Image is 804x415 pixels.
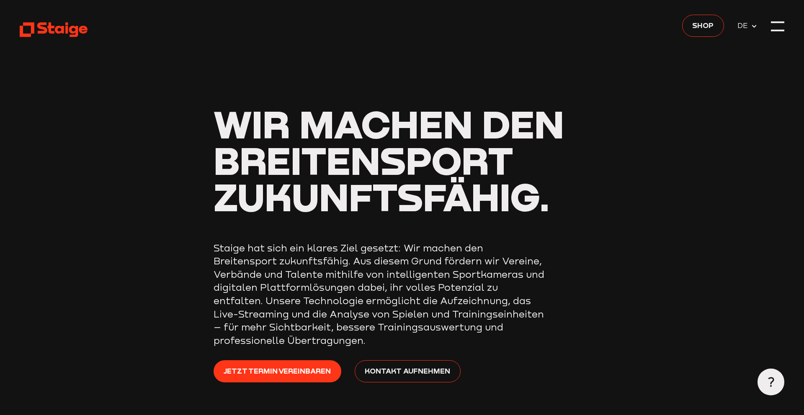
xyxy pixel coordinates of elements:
[692,20,714,31] span: Shop
[365,365,450,377] span: Kontakt aufnehmen
[214,101,564,220] span: Wir machen den Breitensport zukunftsfähig.
[214,360,341,382] a: Jetzt Termin vereinbaren
[224,365,331,377] span: Jetzt Termin vereinbaren
[682,15,724,37] a: Shop
[214,241,549,347] p: Staige hat sich ein klares Ziel gesetzt: Wir machen den Breitensport zukunftsfähig. Aus diesem Gr...
[355,360,461,382] a: Kontakt aufnehmen
[737,20,751,32] span: DE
